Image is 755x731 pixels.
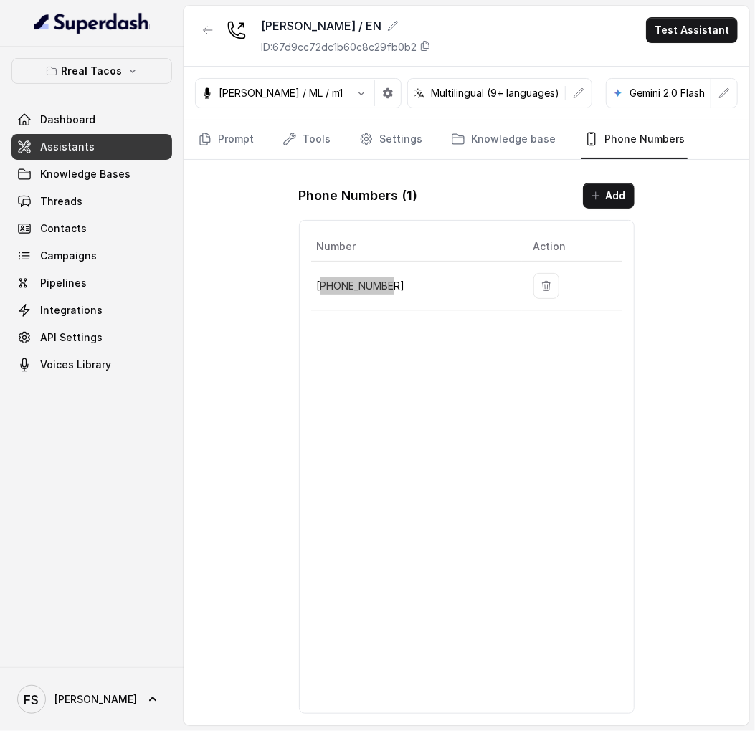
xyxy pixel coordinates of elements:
[40,113,95,127] span: Dashboard
[448,120,559,159] a: Knowledge base
[11,297,172,323] a: Integrations
[431,86,559,100] p: Multilingual (9+ languages)
[11,216,172,242] a: Contacts
[219,86,343,100] p: [PERSON_NAME] / ML / m1
[34,11,150,34] img: light.svg
[40,221,87,236] span: Contacts
[261,17,431,34] div: [PERSON_NAME] / EN
[299,184,418,207] h1: Phone Numbers ( 1 )
[11,243,172,269] a: Campaigns
[280,120,333,159] a: Tools
[40,140,95,154] span: Assistants
[630,86,705,100] p: Gemini 2.0 Flash
[195,120,738,159] nav: Tabs
[40,303,103,317] span: Integrations
[40,249,97,263] span: Campaigns
[40,276,87,290] span: Pipelines
[11,58,172,84] button: Rreal Tacos
[356,120,425,159] a: Settings
[581,120,688,159] a: Phone Numbers
[195,120,257,159] a: Prompt
[11,134,172,160] a: Assistants
[40,358,111,372] span: Voices Library
[311,232,522,262] th: Number
[261,40,417,54] p: ID: 67d9cc72dc1b60c8c29fb0b2
[317,277,511,295] p: [PHONE_NUMBER]
[40,194,82,209] span: Threads
[646,17,738,43] button: Test Assistant
[11,188,172,214] a: Threads
[11,679,172,720] a: [PERSON_NAME]
[612,87,624,99] svg: google logo
[62,62,123,80] p: Rreal Tacos
[11,161,172,187] a: Knowledge Bases
[583,183,635,209] button: Add
[40,330,103,345] span: API Settings
[11,270,172,296] a: Pipelines
[40,167,130,181] span: Knowledge Bases
[11,107,172,133] a: Dashboard
[54,692,137,707] span: [PERSON_NAME]
[522,232,622,262] th: Action
[11,325,172,350] a: API Settings
[11,352,172,378] a: Voices Library
[24,692,39,707] text: FS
